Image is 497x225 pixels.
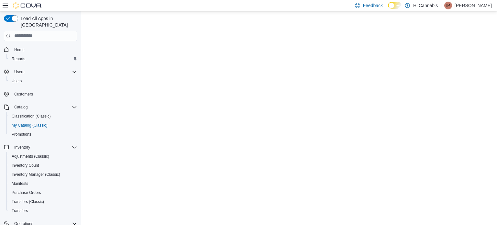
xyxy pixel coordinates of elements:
[12,68,27,76] button: Users
[6,152,80,161] button: Adjustments (Classic)
[1,89,80,99] button: Customers
[444,2,452,9] div: Ian Paul
[12,154,49,159] span: Adjustments (Classic)
[9,77,24,85] a: Users
[9,180,77,187] span: Manifests
[9,162,77,169] span: Inventory Count
[6,188,80,197] button: Purchase Orders
[9,189,77,197] span: Purchase Orders
[12,143,77,151] span: Inventory
[12,46,27,54] a: Home
[9,130,77,138] span: Promotions
[12,46,77,54] span: Home
[6,76,80,85] button: Users
[9,130,34,138] a: Promotions
[1,67,80,76] button: Users
[1,103,80,112] button: Catalog
[6,206,80,215] button: Transfers
[12,190,41,195] span: Purchase Orders
[9,162,42,169] a: Inventory Count
[14,47,25,52] span: Home
[6,112,80,121] button: Classification (Classic)
[9,121,77,129] span: My Catalog (Classic)
[9,112,53,120] a: Classification (Classic)
[9,171,63,178] a: Inventory Manager (Classic)
[9,55,77,63] span: Reports
[446,2,450,9] span: IP
[12,172,60,177] span: Inventory Manager (Classic)
[9,180,31,187] a: Manifests
[1,45,80,54] button: Home
[12,114,51,119] span: Classification (Classic)
[12,199,44,204] span: Transfers (Classic)
[12,163,39,168] span: Inventory Count
[12,56,25,62] span: Reports
[9,112,77,120] span: Classification (Classic)
[9,55,28,63] a: Reports
[9,171,77,178] span: Inventory Manager (Classic)
[413,2,438,9] p: Hi Cannabis
[9,152,52,160] a: Adjustments (Classic)
[9,198,77,206] span: Transfers (Classic)
[9,207,77,215] span: Transfers
[12,123,48,128] span: My Catalog (Classic)
[6,130,80,139] button: Promotions
[9,207,30,215] a: Transfers
[12,103,77,111] span: Catalog
[388,2,402,9] input: Dark Mode
[12,68,77,76] span: Users
[9,198,47,206] a: Transfers (Classic)
[6,179,80,188] button: Manifests
[455,2,492,9] p: [PERSON_NAME]
[12,132,31,137] span: Promotions
[12,181,28,186] span: Manifests
[12,103,30,111] button: Catalog
[12,208,28,213] span: Transfers
[6,197,80,206] button: Transfers (Classic)
[363,2,382,9] span: Feedback
[9,77,77,85] span: Users
[6,170,80,179] button: Inventory Manager (Classic)
[440,2,442,9] p: |
[14,105,28,110] span: Catalog
[12,143,33,151] button: Inventory
[18,15,77,28] span: Load All Apps in [GEOGRAPHIC_DATA]
[1,143,80,152] button: Inventory
[6,54,80,63] button: Reports
[9,152,77,160] span: Adjustments (Classic)
[12,90,77,98] span: Customers
[12,78,22,84] span: Users
[14,145,30,150] span: Inventory
[14,69,24,74] span: Users
[9,121,50,129] a: My Catalog (Classic)
[14,92,33,97] span: Customers
[9,189,44,197] a: Purchase Orders
[6,161,80,170] button: Inventory Count
[6,121,80,130] button: My Catalog (Classic)
[13,2,42,9] img: Cova
[12,90,36,98] a: Customers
